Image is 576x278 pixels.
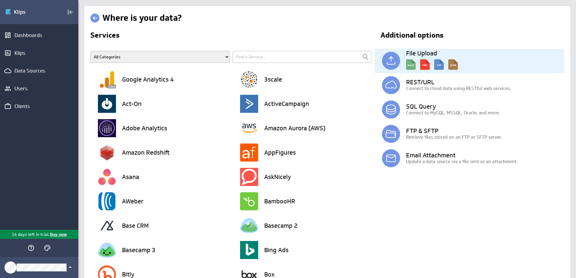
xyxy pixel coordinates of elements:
[122,247,155,253] h3: Basecamp 3
[240,95,258,113] img: image9187947030682302895.png
[264,247,289,253] h3: Bing Ads
[382,125,400,143] img: ftp.svg
[122,174,139,180] h3: Asana
[406,152,564,158] h3: Email Attachment
[233,51,372,63] input: Find a Service...
[240,241,258,259] img: image8173749476544625175.png
[264,125,325,131] h3: Amazon Aurora (AWS)
[264,223,298,229] h3: Basecamp 2
[406,134,564,140] p: Retrieve files stored on an FTP or SFTP server.
[122,76,174,82] h3: Google Analytics 4
[264,150,296,156] h3: AppFigures
[122,150,170,156] h3: Amazon Redshift
[264,271,275,277] h3: Box
[264,76,282,82] h3: 3scale
[98,217,116,235] img: image3093126248595685490.png
[14,50,64,56] div: Klips
[14,32,64,39] div: Dashboards
[98,70,116,88] img: image6502031566950861830.png
[374,32,562,41] h2: Additional options
[406,128,564,134] h3: FTP & SFTP
[361,52,370,61] input: Submit
[122,223,149,229] h3: Base CRM
[382,76,400,94] img: simple_rest.svg
[406,79,564,85] h3: REST/URL
[5,7,47,17] div: Go to Dashboards
[240,168,258,186] img: image1361835612104150966.png
[382,52,400,70] img: local.svg
[98,144,116,162] img: image7632027720258204353.png
[264,198,295,204] h3: BambooHR
[14,67,64,74] div: Data Sources
[264,101,309,107] h3: ActiveCampaign
[98,119,116,137] img: image7123355047139026446.png
[5,7,47,17] img: Klipfolio klips logo
[382,149,400,167] img: email.svg
[98,241,116,259] img: image2828648019801083890.png
[98,192,116,210] img: image1137728285709518332.png
[406,103,564,110] h3: SQL Query
[98,95,116,113] img: image4488369603297424195.png
[102,12,182,23] h1: Where is your data?
[14,103,64,110] div: Clients
[49,231,67,238] p: Buy now
[240,70,258,88] img: image5212420104391205579.png
[12,231,49,238] p: 14 days left in trial.
[406,110,564,116] p: Connect to MySQL, MSSQL, Oracle, and more.
[42,243,52,253] div: Themes
[406,158,564,165] p: Update a data source via a file sent as an attachment.
[26,243,36,253] div: Help
[240,119,258,137] img: image6239696482622088708.png
[122,101,142,107] h3: Act-On
[406,56,458,70] img: local_description.svg
[264,174,291,180] h3: AskNicely
[240,217,258,235] img: image259683944446962572.png
[382,100,400,119] img: database.svg
[240,144,258,162] img: image7083839964087255944.png
[14,85,64,92] div: Users
[406,50,564,56] h3: File Upload
[122,271,134,277] h3: Bitly
[65,7,76,17] div: Collapse
[122,125,167,131] h3: Adobe Analytics
[406,85,564,91] p: Connect to cloud data using RESTful web services.
[98,168,116,186] img: image772416011628122514.png
[122,198,143,204] h3: AWeber
[240,192,258,210] img: image4271532089018294151.png
[90,32,373,41] h2: Services
[44,244,51,252] svg: Themes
